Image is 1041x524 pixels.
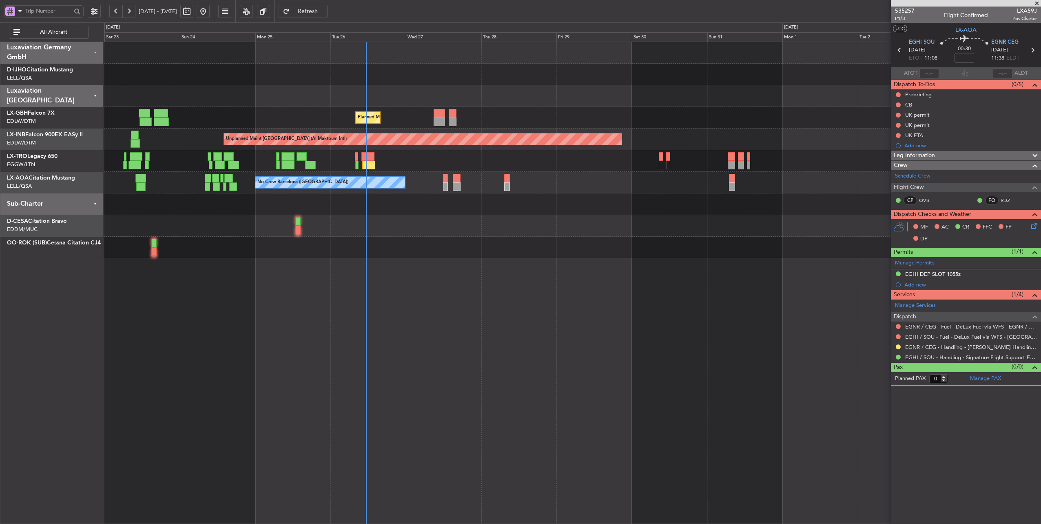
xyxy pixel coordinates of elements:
span: (0/0) [1012,362,1023,371]
span: ELDT [1006,54,1019,62]
span: FP [1006,223,1012,231]
div: Unplanned Maint [GEOGRAPHIC_DATA] (Al Maktoum Intl) [226,133,347,145]
div: Thu 28 [481,32,557,42]
a: QVS [919,197,937,204]
span: LXA59J [1012,7,1037,15]
div: CP [904,196,917,205]
a: Manage PAX [970,375,1001,383]
span: Leg Information [894,151,935,160]
a: Manage Permits [895,259,935,267]
span: 11:08 [924,54,937,62]
span: Services [894,290,915,300]
a: EDLW/DTM [7,118,36,125]
span: [DATE] [991,46,1008,54]
a: LX-GBHFalcon 7X [7,110,55,116]
span: Permits [894,248,913,257]
a: EGHI / SOU - Fuel - DeLux Fuel via WFS - [GEOGRAPHIC_DATA] / SOU [905,333,1037,340]
div: Mon 1 [782,32,858,42]
span: ALDT [1014,69,1028,78]
a: EDLW/DTM [7,139,36,147]
div: Sun 31 [707,32,783,42]
span: Crew [894,161,908,170]
span: D-IJHO [7,67,27,73]
a: LELL/QSA [7,74,32,82]
span: ETOT [909,54,922,62]
div: UK permit [905,122,930,129]
div: No Crew Barcelona ([GEOGRAPHIC_DATA]) [257,176,348,189]
span: 11:38 [991,54,1004,62]
a: RDZ [1001,197,1019,204]
div: Planned Maint Nice ([GEOGRAPHIC_DATA]) [358,111,449,124]
a: Schedule Crew [895,172,930,180]
span: LX-INB [7,132,25,138]
span: LX-AOA [7,175,29,181]
div: FO [985,196,999,205]
span: (1/4) [1012,290,1023,299]
span: (1/1) [1012,247,1023,256]
span: All Aircraft [22,29,86,35]
span: Refresh [291,9,325,14]
span: Flight Crew [894,183,924,192]
div: Tue 26 [330,32,406,42]
button: Refresh [279,5,328,18]
div: Add new [904,281,1037,288]
div: Mon 25 [255,32,331,42]
a: D-IJHOCitation Mustang [7,67,73,73]
span: Dispatch Checks and Weather [894,210,971,219]
span: LX-GBH [7,110,28,116]
span: [DATE] [909,46,926,54]
span: P1/3 [895,15,915,22]
span: 00:30 [958,45,971,53]
a: EDDM/MUC [7,226,38,233]
a: OO-ROK (SUB)Cessna Citation CJ4 [7,240,101,246]
a: D-CESACitation Bravo [7,218,67,224]
a: EGNR / CEG - Handling - [PERSON_NAME] Handling Services EGNR / CEG [905,344,1037,351]
div: UK permit [905,111,930,118]
a: LX-TROLegacy 650 [7,153,58,159]
div: CB [905,101,912,108]
span: DP [920,235,928,243]
div: Sat 23 [104,32,180,42]
span: EGNR CEG [991,38,1019,47]
span: 535257 [895,7,915,15]
span: Dispatch To-Dos [894,80,935,89]
div: Tue 2 [858,32,933,42]
span: Pos Charter [1012,15,1037,22]
input: --:-- [919,69,939,78]
a: LX-INBFalcon 900EX EASy II [7,132,83,138]
span: Dispatch [894,312,916,322]
span: D-CESA [7,218,28,224]
button: UTC [893,25,907,32]
span: MF [920,223,928,231]
input: Trip Number [25,5,71,17]
a: Manage Services [895,302,936,310]
a: EGHI / SOU - Handling - Signature Flight Support EGHI / SOU [905,354,1037,361]
span: OO-ROK (SUB) [7,240,47,246]
div: Sun 24 [180,32,255,42]
span: Pax [894,363,903,372]
a: EGGW/LTN [7,161,35,168]
span: AC [941,223,949,231]
span: CR [962,223,969,231]
div: Wed 27 [406,32,481,42]
div: Fri 29 [556,32,632,42]
div: Flight Confirmed [944,11,988,20]
div: Sat 30 [632,32,707,42]
div: Prebriefing [905,91,932,98]
div: [DATE] [784,24,798,31]
span: EGHI SOU [909,38,935,47]
button: All Aircraft [9,26,89,39]
div: EGHI DEP SLOT 1055z [905,271,961,278]
span: FFC [983,223,992,231]
span: (0/5) [1012,80,1023,89]
span: ATOT [904,69,917,78]
div: [DATE] [106,24,120,31]
a: LELL/QSA [7,182,32,190]
a: LX-AOACitation Mustang [7,175,75,181]
a: EGNR / CEG - Fuel - DeLux Fuel via WFS - EGNR / CEG [905,323,1037,330]
span: LX-TRO [7,153,27,159]
span: LX-AOA [955,26,977,34]
div: UK ETA [905,132,923,139]
div: Add new [904,142,1037,149]
span: [DATE] - [DATE] [139,8,177,15]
